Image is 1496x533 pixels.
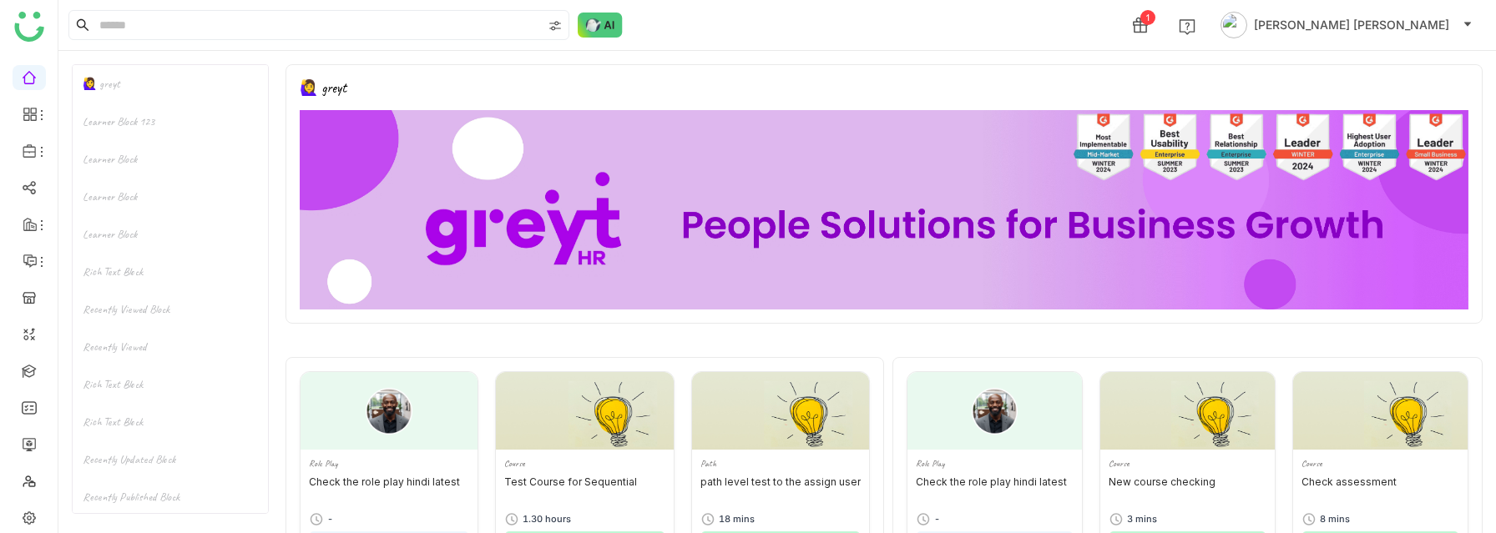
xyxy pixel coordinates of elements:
div: 🙋‍♀️ greyt [73,65,268,103]
div: 3 mins [1127,512,1157,526]
div: 1.30 hours [523,512,571,526]
div: Path [700,456,861,470]
div: Learner Block [73,140,268,178]
div: Learner Block [73,178,268,215]
div: path level test to the assign user [700,475,861,502]
div: Recently Viewed Block [73,290,268,328]
div: Course [504,456,665,470]
img: timer.svg [700,511,715,526]
div: Recently Published Block [73,478,268,515]
div: 🙋‍♀️ greyt [300,78,346,97]
div: Role Play [309,456,469,470]
img: timer.svg [1301,511,1317,526]
img: Thumbnail [1293,372,1468,450]
img: timer.svg [504,511,519,526]
img: Thumbnail [1100,372,1275,450]
img: search-type.svg [548,19,562,33]
div: Role Play [916,456,1074,470]
span: [PERSON_NAME] [PERSON_NAME] [1254,16,1449,34]
img: Thumbnail [692,372,869,450]
img: 68ca8a786afc163911e2cfd3 [300,110,1468,309]
div: New course checking [1109,475,1266,502]
div: Rich Text Block [73,365,268,403]
div: Rich Text Block [73,403,268,440]
img: Thumbnail [496,372,673,450]
div: Recently Updated Block [73,440,268,478]
div: Check the role play hindi latest [309,475,469,502]
div: Check the role play hindi latest [916,475,1074,502]
img: ask-buddy-normal.svg [578,13,623,38]
div: Rich Text Block [73,253,268,290]
div: Learner Block [73,215,268,253]
div: 8 mins [1320,512,1350,526]
div: Course [1109,456,1266,470]
div: Check assessment [1301,475,1459,502]
div: - [327,512,333,526]
img: timer.svg [916,511,931,526]
button: [PERSON_NAME] [PERSON_NAME] [1217,12,1476,38]
div: 18 mins [719,512,755,526]
div: Course [1301,456,1459,470]
img: avatar [1221,12,1247,38]
img: help.svg [1179,18,1195,35]
img: timer.svg [1109,511,1124,526]
div: Learner Block 123 [73,103,268,140]
img: male-person.png [972,388,1018,435]
div: 1 [1140,10,1155,25]
img: logo [14,12,44,42]
img: timer.svg [309,511,324,526]
div: Recently Viewed [73,328,268,365]
div: Test Course for Sequential [504,475,665,502]
img: male-person.png [366,388,412,435]
div: - [934,512,940,526]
